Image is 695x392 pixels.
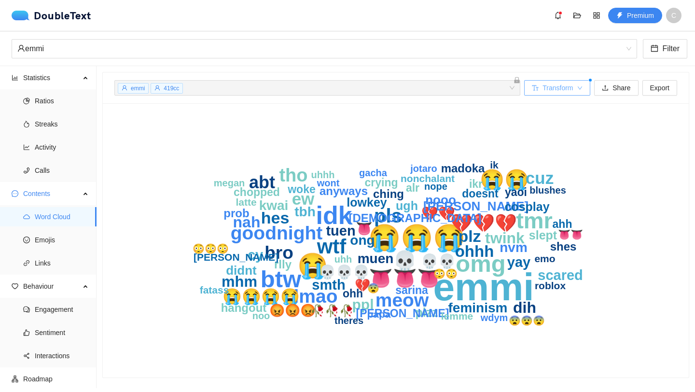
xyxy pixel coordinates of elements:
[23,329,30,336] span: like
[570,12,584,19] span: folder-open
[650,83,669,93] span: Export
[297,251,328,280] text: 😭
[526,168,554,187] text: cuz
[558,228,584,241] text: 👅👅
[373,187,404,200] text: ching
[292,189,315,208] text: ew
[35,161,89,180] span: Calls
[35,91,89,111] span: Ratios
[236,196,256,208] text: latte
[234,186,280,198] text: chopped
[154,85,160,91] span: user
[455,242,494,260] text: ohhh
[122,85,127,91] span: user
[23,167,30,174] span: phone
[317,235,347,258] text: wtf
[534,253,555,264] text: emo
[193,243,229,254] text: 😳😳😳
[35,114,89,134] span: Streaks
[507,254,530,270] text: yay
[358,251,394,266] text: muen
[550,8,566,23] button: bell
[222,273,257,290] text: mhm
[12,11,91,20] div: DoubleText
[367,282,379,294] text: 😨
[12,190,18,197] span: message
[23,352,30,359] span: share-alt
[23,184,80,203] span: Contents
[359,168,388,178] text: gacha
[252,310,270,321] text: noo
[23,369,89,389] span: Roadmap
[23,306,30,313] span: comment
[274,258,292,271] text: rlly
[348,211,481,224] text: [DEMOGRAPHIC_DATA]
[612,83,630,93] span: Share
[509,315,545,326] text: 😨😨😨
[421,253,456,270] text: 💀💀
[364,176,398,189] text: crying
[355,278,371,293] text: 💔
[356,307,449,320] text: [PERSON_NAME]
[23,237,30,243] span: smile
[214,178,245,188] text: megan
[433,266,534,308] text: emmi
[671,8,676,23] span: C
[23,144,30,151] span: line-chart
[516,208,553,233] text: tmr
[316,201,352,229] text: idk
[425,193,456,207] text: nooo
[480,312,508,323] text: wdym
[17,40,631,58] span: emmi
[469,178,483,190] text: ikr
[550,240,577,253] text: shes
[35,346,89,365] span: Interactions
[248,247,263,263] text: cy
[223,207,249,220] text: prob
[375,290,429,310] text: meow
[226,263,257,278] text: didnt
[200,284,229,295] text: fatass
[570,8,585,23] button: folder-open
[415,306,438,319] text: plzz
[23,260,30,266] span: link
[356,221,373,237] text: 👅
[485,229,525,247] text: twink
[12,11,34,20] img: logo
[320,184,368,197] text: anyways
[12,376,18,382] span: apartment
[589,8,604,23] button: appstore
[500,240,528,255] text: nvm
[504,200,549,213] text: cosplay
[396,199,418,212] text: ugh
[35,323,89,342] span: Sentiment
[352,296,374,312] text: ppl
[164,85,179,92] span: 419cc
[456,251,505,277] text: omg
[368,222,466,253] text: 😭😭😭
[23,277,80,296] span: Behaviour
[233,213,261,231] text: nah
[462,187,499,200] text: doesnt
[505,186,527,198] text: yaoi
[410,163,437,174] text: jotaro
[551,12,565,19] span: bell
[490,159,499,170] text: ik
[643,39,687,58] button: calendarFilter
[319,264,370,280] text: 💀💀💀
[17,40,623,58] div: emmi
[17,44,25,52] span: user
[458,227,481,245] text: plz
[23,213,30,220] span: cloud
[269,303,316,318] text: 😡😡😡
[35,207,89,226] span: Word Cloud
[35,138,89,157] span: Activity
[441,162,485,175] text: madoka
[222,287,300,306] text: 😭😭😭😭
[287,183,316,196] text: woke
[326,223,355,238] text: tuen
[367,308,390,320] text: papa
[12,11,91,20] a: logoDoubleText
[535,280,566,291] text: roblox
[350,233,375,248] text: ong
